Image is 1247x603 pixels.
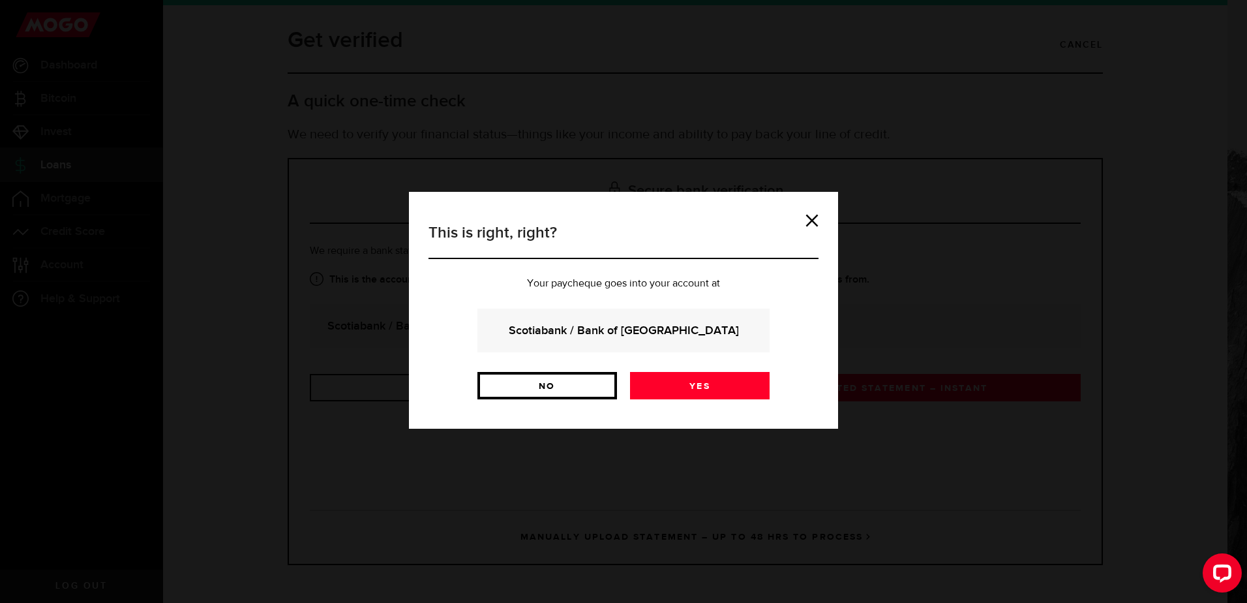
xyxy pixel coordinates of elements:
[428,279,819,289] p: Your paycheque goes into your account at
[630,372,770,399] a: Yes
[428,221,819,259] h3: This is right, right?
[477,372,617,399] a: No
[495,322,752,339] strong: Scotiabank / Bank of [GEOGRAPHIC_DATA]
[1192,548,1247,603] iframe: LiveChat chat widget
